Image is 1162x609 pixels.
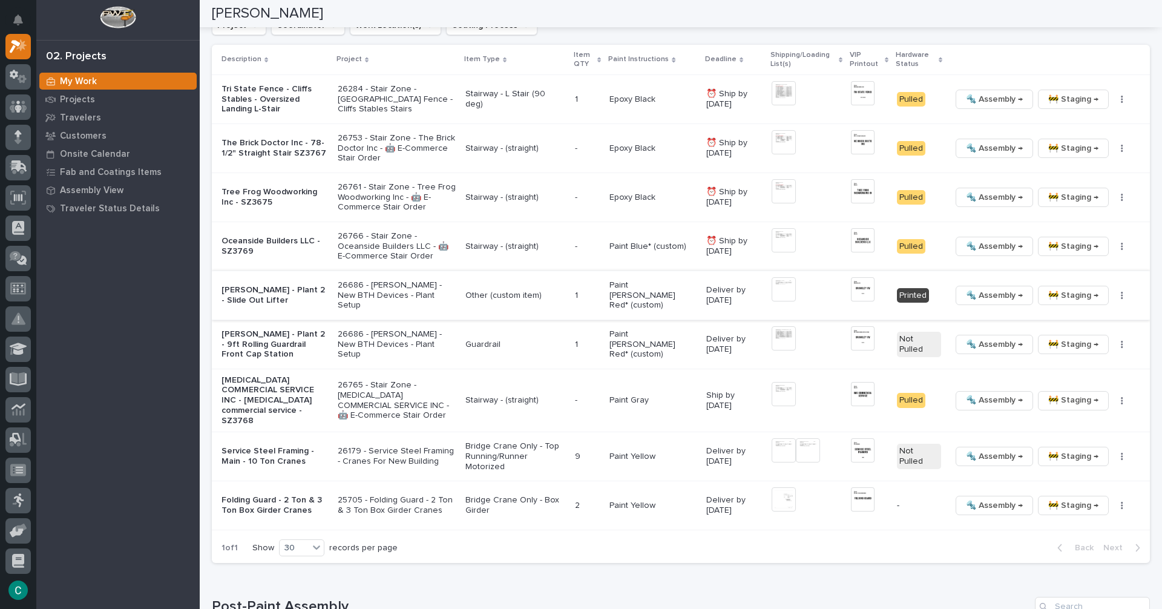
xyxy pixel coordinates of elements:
[336,53,362,66] p: Project
[896,48,936,71] p: Hardware Status
[60,167,162,178] p: Fab and Coatings Items
[609,193,696,203] p: Epoxy Black
[338,182,456,212] p: 26761 - Stair Zone - Tree Frog Woodworking Inc - 🤖 E-Commerce Stair Order
[609,143,696,154] p: Epoxy Black
[338,133,456,163] p: 26753 - Stair Zone - The Brick Doctor Inc - 🤖 E-Commerce Stair Order
[575,239,580,252] p: -
[222,53,261,66] p: Description
[212,533,248,563] p: 1 of 1
[706,446,762,467] p: Deliver by [DATE]
[465,441,565,472] p: Bridge Crane Only - Top Running/Runner Motorized
[222,84,328,114] p: Tri State Fence - Cliffs Stables - Oversized Landing L-Stair
[465,291,565,301] p: Other (custom item)
[956,391,1033,410] button: 🔩 Assembly →
[608,53,669,66] p: Paint Instructions
[897,190,925,205] div: Pulled
[966,288,1023,303] span: 🔩 Assembly →
[956,188,1033,207] button: 🔩 Assembly →
[338,280,456,311] p: 26686 - [PERSON_NAME] - New BTH Devices - Plant Setup
[966,449,1023,464] span: 🔩 Assembly →
[212,432,1150,481] tr: Service Steel Framing - Main - 10 Ton Cranes26179 - Service Steel Framing - Cranes For New Buildi...
[1103,542,1130,553] span: Next
[1048,498,1098,513] span: 🚧 Staging →
[60,76,97,87] p: My Work
[36,199,200,217] a: Traveler Status Details
[1038,188,1109,207] button: 🚧 Staging →
[897,393,925,408] div: Pulled
[212,222,1150,271] tr: Oceanside Builders LLC - SZ376926766 - Stair Zone - Oceanside Builders LLC - 🤖 E-Commerce Stair O...
[609,94,696,105] p: Epoxy Black
[897,239,925,254] div: Pulled
[706,187,762,208] p: ⏰ Ship by [DATE]
[60,94,95,105] p: Projects
[36,145,200,163] a: Onsite Calendar
[5,7,31,33] button: Notifications
[1038,90,1109,109] button: 🚧 Staging →
[609,242,696,252] p: Paint Blue* (custom)
[956,139,1033,158] button: 🔩 Assembly →
[575,498,582,511] p: 2
[222,495,328,516] p: Folding Guard - 2 Ton & 3 Ton Box Girder Cranes
[574,48,595,71] p: Item QTY
[60,149,130,160] p: Onsite Calendar
[705,53,737,66] p: Deadline
[897,288,929,303] div: Printed
[338,446,456,467] p: 26179 - Service Steel Framing - Cranes For New Building
[222,285,328,306] p: [PERSON_NAME] - Plant 2 - Slide Out Lifter
[706,236,762,257] p: ⏰ Ship by [DATE]
[464,53,500,66] p: Item Type
[1038,286,1109,305] button: 🚧 Staging →
[465,495,565,516] p: Bridge Crane Only - Box Girder
[966,498,1023,513] span: 🔩 Assembly →
[60,185,123,196] p: Assembly View
[897,332,941,357] div: Not Pulled
[850,48,882,71] p: VIP Printout
[1038,391,1109,410] button: 🚧 Staging →
[706,138,762,159] p: ⏰ Ship by [DATE]
[966,337,1023,352] span: 🔩 Assembly →
[222,329,328,360] p: [PERSON_NAME] - Plant 2 - 9ft Rolling Guardrail Front Cap Station
[36,163,200,181] a: Fab and Coatings Items
[1038,237,1109,256] button: 🚧 Staging →
[897,141,925,156] div: Pulled
[1038,335,1109,354] button: 🚧 Staging →
[252,543,274,553] p: Show
[212,5,323,22] h2: [PERSON_NAME]
[706,334,762,355] p: Deliver by [DATE]
[212,173,1150,222] tr: Tree Frog Woodworking Inc - SZ367526761 - Stair Zone - Tree Frog Woodworking Inc - 🤖 E-Commerce S...
[956,286,1033,305] button: 🔩 Assembly →
[280,542,309,555] div: 30
[1048,239,1098,254] span: 🚧 Staging →
[1068,542,1094,553] span: Back
[609,452,696,462] p: Paint Yellow
[706,390,762,411] p: Ship by [DATE]
[465,395,565,406] p: Stairway - (straight)
[36,127,200,145] a: Customers
[212,320,1150,369] tr: [PERSON_NAME] - Plant 2 - 9ft Rolling Guardrail Front Cap Station26686 - [PERSON_NAME] - New BTH ...
[609,395,696,406] p: Paint Gray
[575,190,580,203] p: -
[338,231,456,262] p: 26766 - Stair Zone - Oceanside Builders LLC - 🤖 E-Commerce Stair Order
[609,501,696,511] p: Paint Yellow
[60,131,107,142] p: Customers
[575,393,580,406] p: -
[966,239,1023,254] span: 🔩 Assembly →
[897,92,925,107] div: Pulled
[465,242,565,252] p: Stairway - (straight)
[956,90,1033,109] button: 🔩 Assembly →
[1048,190,1098,205] span: 🚧 Staging →
[36,181,200,199] a: Assembly View
[36,108,200,127] a: Travelers
[956,447,1033,466] button: 🔩 Assembly →
[222,187,328,208] p: Tree Frog Woodworking Inc - SZ3675
[575,337,580,350] p: 1
[1038,496,1109,515] button: 🚧 Staging →
[465,193,565,203] p: Stairway - (straight)
[897,501,941,511] p: -
[706,89,762,110] p: ⏰ Ship by [DATE]
[609,329,696,360] p: Paint [PERSON_NAME] Red* (custom)
[212,75,1150,124] tr: Tri State Fence - Cliffs Stables - Oversized Landing L-Stair26284 - Stair Zone - [GEOGRAPHIC_DATA...
[46,50,107,64] div: 02. Projects
[60,113,101,123] p: Travelers
[338,495,456,516] p: 25705 - Folding Guard - 2 Ton & 3 Ton Box Girder Cranes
